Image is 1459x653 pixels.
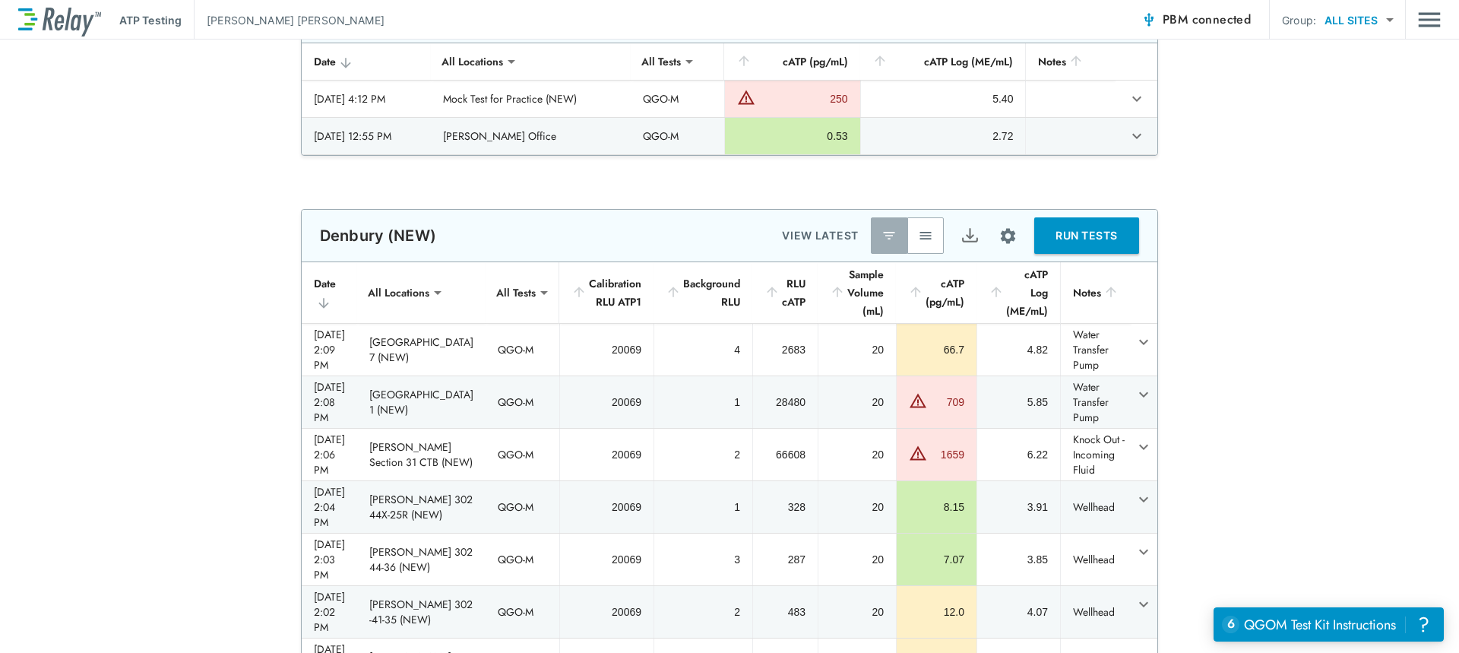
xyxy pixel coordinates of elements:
img: View All [918,228,933,243]
button: expand row [1124,123,1150,149]
button: Main menu [1418,5,1441,34]
div: 328 [765,499,805,515]
div: 20069 [572,342,641,357]
div: All Tests [631,46,692,77]
td: QGO-M [486,481,559,533]
div: 66.7 [909,342,964,357]
div: 20 [831,342,884,357]
th: Date [302,262,357,324]
td: Water Transfer Pump [1060,376,1131,428]
button: expand row [1131,487,1157,512]
div: 4 [666,342,740,357]
div: All Locations [357,277,440,308]
td: Water Transfer Pump [1060,324,1131,376]
td: Wellhead [1060,534,1131,585]
td: Wellhead [1060,481,1131,533]
button: PBM connected [1135,5,1257,35]
div: 3 [666,552,740,567]
div: 20069 [572,395,641,410]
button: Site setup [988,216,1028,256]
td: Mock Test for Practice (NEW) [431,81,631,117]
td: [PERSON_NAME] Office [431,118,631,154]
div: All Tests [486,277,546,308]
p: Denbury (NEW) [320,227,436,245]
div: 20069 [572,604,641,620]
img: Settings Icon [999,227,1018,246]
td: QGO-M [486,429,559,480]
div: Notes [1038,52,1103,71]
div: 4.07 [989,604,1048,620]
img: Warning [909,391,927,410]
td: [PERSON_NAME] Section 31 CTB (NEW) [357,429,486,480]
button: expand row [1131,539,1157,565]
div: 20 [831,447,884,462]
div: Notes [1073,284,1119,302]
button: expand row [1131,591,1157,617]
td: [PERSON_NAME] 302 44X-25R (NEW) [357,481,486,533]
div: [DATE] 2:08 PM [314,379,345,425]
td: QGO-M [631,81,724,117]
div: [DATE] 12:55 PM [314,128,419,144]
button: expand row [1131,329,1157,355]
td: [GEOGRAPHIC_DATA] 1 (NEW) [357,376,486,428]
table: sticky table [302,43,1157,155]
td: QGO-M [486,376,559,428]
p: ATP Testing [119,12,182,28]
div: 483 [765,604,805,620]
div: 709 [931,395,964,410]
button: expand row [1131,434,1157,460]
div: Calibration RLU ATP1 [571,274,641,311]
div: 1659 [931,447,964,462]
th: Date [302,43,431,81]
td: [PERSON_NAME] 302 44-36 (NEW) [357,534,486,585]
img: Latest [881,228,897,243]
div: cATP Log (ME/mL) [989,265,1048,320]
div: 20 [831,552,884,567]
p: [PERSON_NAME] [PERSON_NAME] [207,12,385,28]
div: Sample Volume (mL) [830,265,884,320]
td: QGO-M [486,586,559,638]
div: 250 [759,91,848,106]
div: cATP (pg/mL) [908,274,964,311]
div: [DATE] 2:02 PM [314,589,345,635]
div: 20 [831,499,884,515]
div: 20069 [572,447,641,462]
div: cATP Log (ME/mL) [872,52,1014,71]
div: 66608 [765,447,805,462]
div: [DATE] 2:06 PM [314,432,345,477]
td: Wellhead [1060,586,1131,638]
div: 20069 [572,499,641,515]
div: [DATE] 4:12 PM [314,91,419,106]
button: Export [951,217,988,254]
img: Export Icon [961,227,980,246]
td: QGO-M [631,118,724,154]
button: RUN TESTS [1034,217,1139,254]
img: Drawer Icon [1418,5,1441,34]
div: 2683 [765,342,805,357]
button: expand row [1131,382,1157,407]
img: Warning [909,444,927,462]
div: cATP (pg/mL) [736,52,848,71]
div: [DATE] 2:04 PM [314,484,345,530]
span: PBM [1163,9,1251,30]
p: VIEW LATEST [782,227,859,245]
iframe: Resource center [1214,607,1444,642]
div: 3.91 [989,499,1048,515]
div: 5.85 [989,395,1048,410]
button: expand row [1124,86,1150,112]
img: Warning [737,88,755,106]
div: 287 [765,552,805,567]
td: QGO-M [486,324,559,376]
div: 2.72 [873,128,1014,144]
div: 0.53 [737,128,848,144]
div: 20 [831,604,884,620]
div: 8.15 [909,499,964,515]
div: All Locations [431,46,514,77]
div: 1 [666,499,740,515]
img: Connected Icon [1141,12,1157,27]
div: 1 [666,395,740,410]
div: 2 [666,604,740,620]
td: Knock Out - Incoming Fluid [1060,429,1131,480]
